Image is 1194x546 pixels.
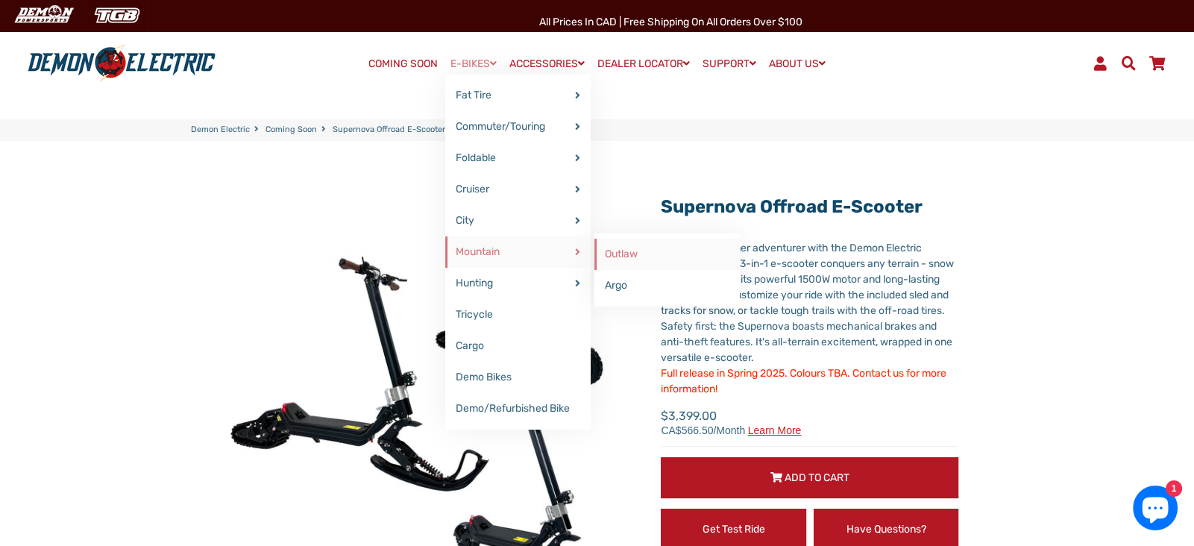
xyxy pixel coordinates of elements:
span: $3,399.00 [661,407,801,436]
span: Unleash your inner adventurer with the Demon Electric Supernova! This 3-in-1 e-scooter conquers a... [661,242,954,364]
a: Mountain [445,236,591,268]
a: Tricycle [445,299,591,330]
button: Add to Cart [661,457,958,498]
a: Supernova Offroad E-Scooter [661,196,923,217]
img: Demon Electric logo [22,44,221,83]
span: All Prices in CAD | Free shipping on all orders over $100 [539,16,802,28]
a: ACCESSORIES [504,53,590,75]
a: Fat Tire [445,80,591,111]
a: Demo/Refurbished Bike [445,393,591,424]
span: Full release in Spring 2025. Colours TBA. Contact us for more information! [661,367,946,395]
a: Outlaw [594,239,740,270]
img: TGB Canada [87,3,148,28]
a: E-BIKES [445,53,502,75]
a: ABOUT US [764,53,831,75]
a: Commuter/Touring [445,111,591,142]
a: COMING SOON [363,54,443,75]
a: Demo Bikes [445,362,591,393]
a: Argo [594,270,740,301]
a: Cargo [445,330,591,362]
a: Foldable [445,142,591,174]
a: Coming Soon [265,124,317,136]
span: Supernova Offroad E-Scooter [333,124,445,136]
a: DEALER LOCATOR [592,53,695,75]
a: Cruiser [445,174,591,205]
inbox-online-store-chat: Shopify online store chat [1128,486,1182,534]
a: SUPPORT [697,53,761,75]
a: Demon Electric [191,124,250,136]
a: City [445,205,591,236]
a: Hunting [445,268,591,299]
span: Add to Cart [785,471,849,484]
img: Demon Electric [7,3,79,28]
